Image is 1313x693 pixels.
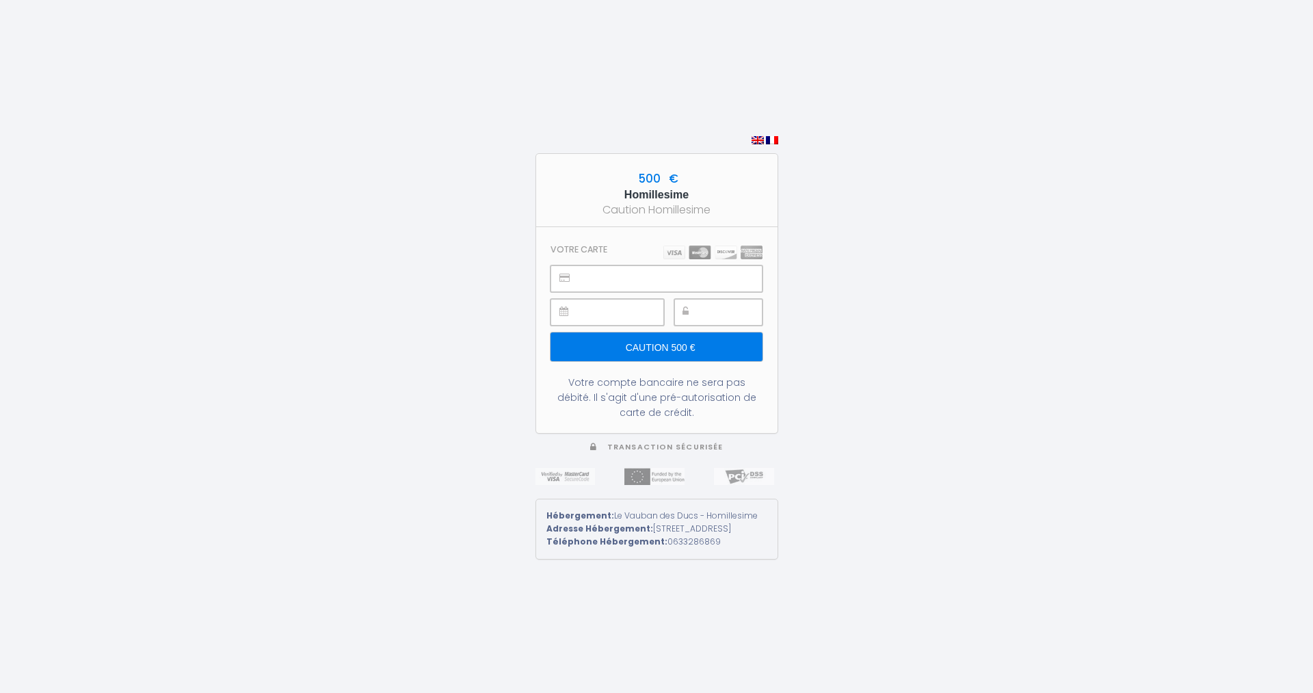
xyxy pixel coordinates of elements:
div: Votre compte bancaire ne sera pas débité. Il s'agit d'une pré-autorisation de carte de crédit. [551,375,762,420]
iframe: Cadre sécurisé pour la saisie du code de sécurité CVC [705,300,762,325]
strong: Téléphone Hébergement: [546,536,667,547]
strong: Adresse Hébergement: [546,523,653,534]
div: [STREET_ADDRESS] [546,523,767,536]
iframe: Cadre sécurisé pour la saisie de la date d'expiration [581,300,663,325]
h5: Homillesime [548,188,765,201]
strong: Hébergement: [546,510,614,521]
input: Caution 500 € [551,332,762,361]
span: Transaction sécurisée [607,442,723,452]
img: en.png [752,136,764,144]
img: fr.png [766,136,778,144]
div: Caution Homillesime [548,201,765,218]
h3: Votre carte [551,244,607,254]
span: 500 € [635,170,678,187]
iframe: Cadre sécurisé pour la saisie du numéro de carte [581,266,761,291]
img: carts.png [663,246,762,259]
div: Le Vauban des Ducs - Homillesime [546,510,767,523]
div: 0633286869 [546,536,767,549]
